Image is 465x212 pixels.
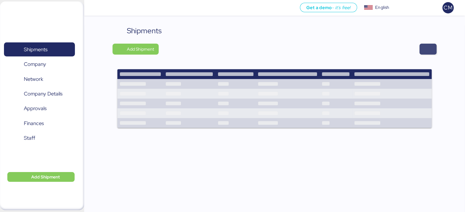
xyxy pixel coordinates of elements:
a: Network [4,72,75,86]
a: Shipments [4,42,75,56]
div: Shipments [127,25,161,36]
button: Add Shipment [113,44,159,55]
span: Network [24,75,43,84]
a: Finances [4,117,75,131]
span: Staff [24,134,35,142]
a: Staff [4,131,75,145]
div: English [375,4,389,11]
span: Approvals [24,104,46,113]
a: Company Details [4,87,75,101]
span: Company Details [24,89,62,98]
a: Approvals [4,102,75,116]
span: CM [444,4,452,12]
button: Menu [88,3,98,13]
span: Finances [24,119,44,128]
span: Shipments [24,45,47,54]
button: Add Shipment [7,172,75,182]
span: Add Shipment [31,173,60,181]
a: Company [4,57,75,71]
span: Company [24,60,46,69]
span: Add Shipment [127,45,154,53]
